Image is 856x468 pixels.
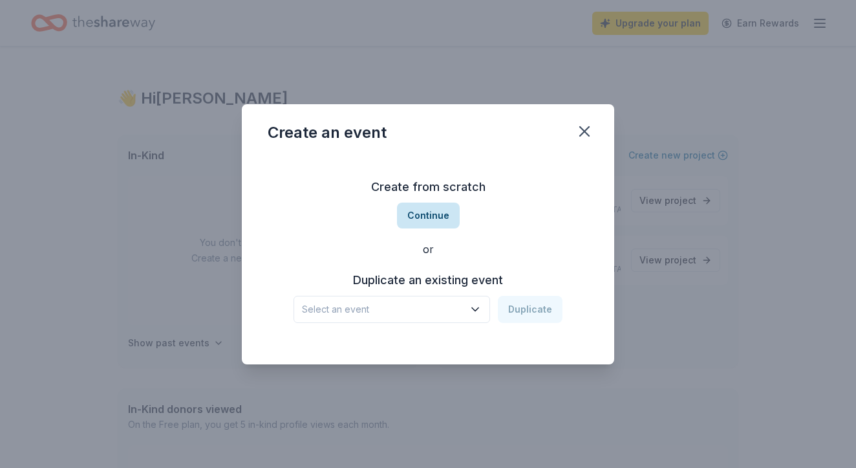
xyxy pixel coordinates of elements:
[397,203,460,228] button: Continue
[294,296,490,323] button: Select an event
[302,302,464,317] span: Select an event
[294,270,562,291] h3: Duplicate an existing event
[268,241,588,257] div: or
[268,122,387,143] div: Create an event
[268,177,588,197] h3: Create from scratch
